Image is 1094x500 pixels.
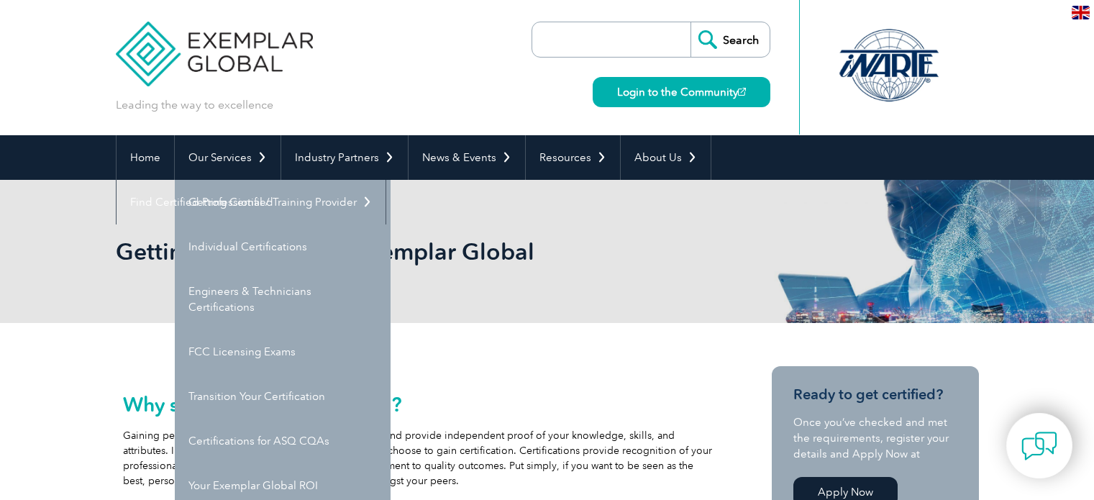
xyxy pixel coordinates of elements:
img: open_square.png [738,88,746,96]
a: About Us [621,135,711,180]
a: Resources [526,135,620,180]
a: Engineers & Technicians Certifications [175,269,391,329]
a: Industry Partners [281,135,408,180]
a: Certifications for ASQ CQAs [175,419,391,463]
a: Individual Certifications [175,224,391,269]
input: Search [690,22,770,57]
a: Our Services [175,135,281,180]
a: FCC Licensing Exams [175,329,391,374]
a: Home [117,135,174,180]
a: Login to the Community [593,77,770,107]
h3: Ready to get certified? [793,386,957,404]
a: Find Certified Professional / Training Provider [117,180,386,224]
a: Transition Your Certification [175,374,391,419]
img: contact-chat.png [1021,428,1057,464]
h2: Why should you get certified? [123,393,713,416]
h1: Getting Certified with Exemplar Global [116,237,668,265]
img: en [1072,6,1090,19]
p: Leading the way to excellence [116,97,273,113]
a: News & Events [409,135,525,180]
p: Once you’ve checked and met the requirements, register your details and Apply Now at [793,414,957,462]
